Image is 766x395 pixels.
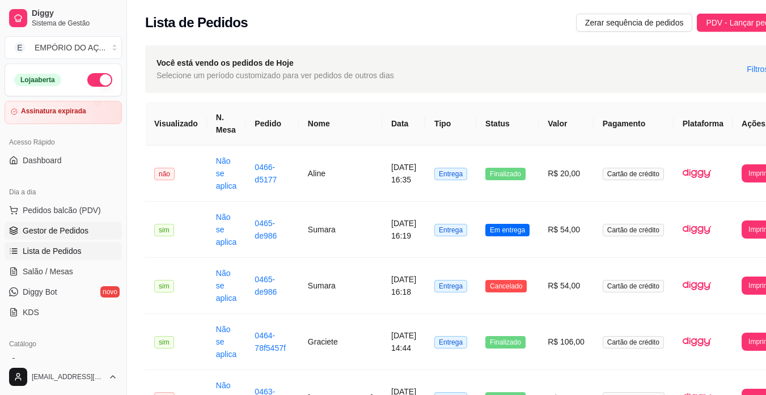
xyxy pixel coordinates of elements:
[5,183,122,201] div: Dia a dia
[299,314,382,370] td: Graciete
[382,314,425,370] td: [DATE] 14:44
[434,168,467,180] span: Entrega
[156,58,294,67] strong: Você está vendo os pedidos de Hoje
[23,155,62,166] span: Dashboard
[23,205,101,216] span: Pedidos balcão (PDV)
[255,163,277,184] a: 0466-d5177
[603,336,664,349] span: Cartão de crédito
[539,146,594,202] td: R$ 20,00
[299,102,382,146] th: Nome
[23,356,54,368] span: Produtos
[35,42,105,53] div: EMPÓRIO DO AÇ ...
[5,242,122,260] a: Lista de Pedidos
[216,156,237,190] a: Não se aplica
[485,336,526,349] span: Finalizado
[156,69,394,82] span: Selecione um período customizado para ver pedidos de outros dias
[154,336,174,349] span: sim
[485,168,526,180] span: Finalizado
[299,202,382,258] td: Sumara
[154,280,174,292] span: sim
[23,225,88,236] span: Gestor de Pedidos
[5,222,122,240] a: Gestor de Pedidos
[255,331,286,352] a: 0464-78f5457f
[216,325,237,359] a: Não se aplica
[382,258,425,314] td: [DATE] 16:18
[683,271,711,300] img: diggy
[255,219,277,240] a: 0465-de986
[434,280,467,292] span: Entrega
[539,258,594,314] td: R$ 54,00
[539,102,594,146] th: Valor
[32,19,117,28] span: Sistema de Gestão
[21,107,86,116] article: Assinatura expirada
[145,14,248,32] h2: Lista de Pedidos
[246,102,299,146] th: Pedido
[539,314,594,370] td: R$ 106,00
[576,14,693,32] button: Zerar sequência de pedidos
[5,335,122,353] div: Catálogo
[23,307,39,318] span: KDS
[23,245,82,257] span: Lista de Pedidos
[425,102,476,146] th: Tipo
[32,9,117,19] span: Diggy
[5,201,122,219] button: Pedidos balcão (PDV)
[382,202,425,258] td: [DATE] 16:19
[539,202,594,258] td: R$ 54,00
[485,280,527,292] span: Cancelado
[255,275,277,296] a: 0465-de986
[216,269,237,303] a: Não se aplica
[14,74,61,86] div: Loja aberta
[603,168,664,180] span: Cartão de crédito
[5,283,122,301] a: Diggy Botnovo
[683,215,711,244] img: diggy
[674,102,733,146] th: Plataforma
[145,102,207,146] th: Visualizado
[23,286,57,298] span: Diggy Bot
[434,224,467,236] span: Entrega
[87,73,112,87] button: Alterar Status
[683,328,711,356] img: diggy
[5,101,122,124] a: Assinatura expirada
[5,363,122,390] button: [EMAIL_ADDRESS][DOMAIN_NAME]
[154,168,175,180] span: não
[5,353,122,371] a: Produtos
[594,102,674,146] th: Pagamento
[299,146,382,202] td: Aline
[485,224,530,236] span: Em entrega
[5,262,122,281] a: Salão / Mesas
[32,372,104,381] span: [EMAIL_ADDRESS][DOMAIN_NAME]
[5,36,122,59] button: Select a team
[207,102,246,146] th: N. Mesa
[5,133,122,151] div: Acesso Rápido
[603,280,664,292] span: Cartão de crédito
[585,16,684,29] span: Zerar sequência de pedidos
[434,336,467,349] span: Entrega
[476,102,539,146] th: Status
[14,42,26,53] span: E
[299,258,382,314] td: Sumara
[382,102,425,146] th: Data
[23,266,73,277] span: Salão / Mesas
[154,224,174,236] span: sim
[5,5,122,32] a: DiggySistema de Gestão
[5,151,122,169] a: Dashboard
[382,146,425,202] td: [DATE] 16:35
[216,213,237,247] a: Não se aplica
[603,224,664,236] span: Cartão de crédito
[5,303,122,321] a: KDS
[683,159,711,188] img: diggy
